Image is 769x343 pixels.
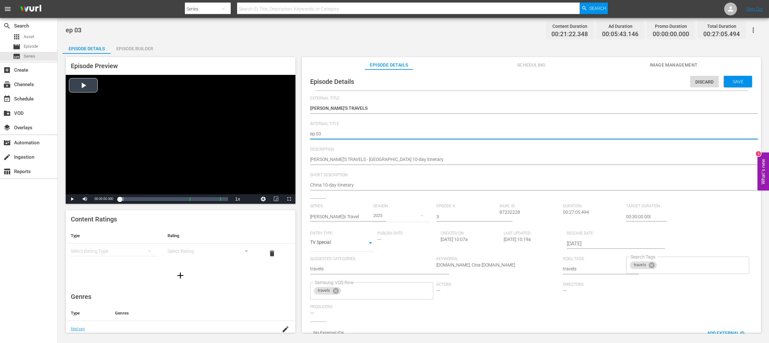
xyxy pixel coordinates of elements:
span: Reports [3,168,11,175]
span: Episode Preview [71,62,118,70]
span: Publish Date: [377,231,437,236]
button: Discard [690,76,719,87]
div: Video Player [66,75,295,204]
button: Mute [79,194,91,204]
span: [DATE] 10:19a [504,237,531,242]
button: Fullscreen [283,194,295,204]
span: VOD [3,109,11,117]
div: Total Duration [703,22,740,31]
span: Search [589,3,606,14]
span: Genres [71,293,91,300]
textarea: ep 03 [310,131,749,138]
span: Discard [690,79,719,84]
button: Save [724,76,752,87]
span: Episode Details [310,78,354,85]
span: Episode Details [365,61,413,69]
span: Duration: [563,204,623,209]
button: Search [580,3,608,14]
div: Progress Bar [120,197,228,201]
span: Actors [436,282,560,287]
span: Series [13,52,21,60]
a: Sign Out [746,6,763,12]
span: Series [24,53,35,60]
span: [DOMAIN_NAME], Cina [DOMAIN_NAME] [436,262,515,267]
span: 87232228 [500,210,520,215]
table: simple table [66,228,295,263]
th: Type [66,306,110,321]
span: 00:00:00.000 [653,31,689,38]
span: Image Management [650,61,698,69]
span: Roku Tags: [563,257,623,262]
span: --- [310,310,314,315]
span: Created On: [441,231,500,236]
img: ans4CAIJ8jUAAAAAAAAAAAAAAAAAAAAAAAAgQb4GAAAAAAAAAAAAAAAAAAAAAAAAJMjXAAAAAAAAAAAAAAAAAAAAAAAAgAT5G... [15,2,46,17]
button: Playback Rate [231,194,244,204]
div: Content Duration [551,22,588,31]
span: Add External Id [702,331,749,336]
span: Release Date: [567,231,649,236]
span: Season: [373,204,433,209]
th: Type [66,228,162,243]
span: Entry Type: [310,231,374,236]
span: Description [310,147,749,152]
span: Target Duration: [626,204,686,209]
span: Episode [13,43,21,51]
span: Episode #: [436,204,496,209]
div: Ad Duration [602,22,639,31]
span: Channels [3,81,11,88]
div: No External IDs [310,327,749,339]
span: Overlays [3,124,11,132]
span: 00:05:43.146 [602,31,639,38]
span: [DATE] 10:07a [441,237,468,242]
span: Scheduling [507,61,555,69]
span: External Title [310,96,749,101]
span: delete [268,250,276,257]
div: 2 [756,151,761,156]
textarea: [PERSON_NAME]'S TRAVELS - [GEOGRAPHIC_DATA] 10-day itinerary [310,105,749,113]
span: --- [377,237,381,242]
span: 00:27:05.494 [703,31,740,38]
span: Search [3,22,11,30]
button: Episode Details [62,41,111,54]
div: Episode Builder [111,41,159,56]
span: Wurl ID: [500,204,559,209]
span: --- [436,288,440,293]
button: Open Feedback Widget [757,153,769,191]
span: Producers [310,305,434,310]
span: ep 03 [66,26,81,34]
textarea: [PERSON_NAME]'S TRAVELS - [GEOGRAPHIC_DATA] 10-day itinerary [310,156,749,164]
span: Internal Title [310,122,749,127]
span: Series: [310,204,370,209]
span: Directors [563,282,686,287]
button: Play [66,194,79,204]
span: Create [3,66,11,74]
div: Promo Duration [653,22,689,31]
span: 00:00:00.000 [95,197,113,201]
a: Nielsen [71,326,85,331]
th: Genres [110,306,270,321]
span: Content Ratings [71,215,117,223]
span: Episode [24,43,38,50]
button: Add External Id [702,327,749,339]
div: 2025 [373,207,430,225]
span: menu [4,5,12,13]
span: Schedule [3,95,11,103]
span: Save [728,79,748,84]
div: travels [314,287,341,295]
span: Automation [3,139,11,147]
th: Rating [162,228,259,243]
span: 00:27:05.494 [563,210,589,215]
span: Ingestion [3,153,11,161]
textarea: travels [563,266,623,273]
textarea: travels [310,266,434,273]
button: delete [264,246,280,261]
div: TV Special [310,239,374,248]
span: Asset [13,33,21,41]
span: Last Updated: [504,231,564,236]
div: Episode Details [62,41,111,56]
span: 00:21:22.348 [551,31,588,38]
span: Suggested Categories: [310,257,434,262]
span: --- [563,288,567,293]
span: Asset [24,34,34,40]
span: travels [314,288,334,293]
